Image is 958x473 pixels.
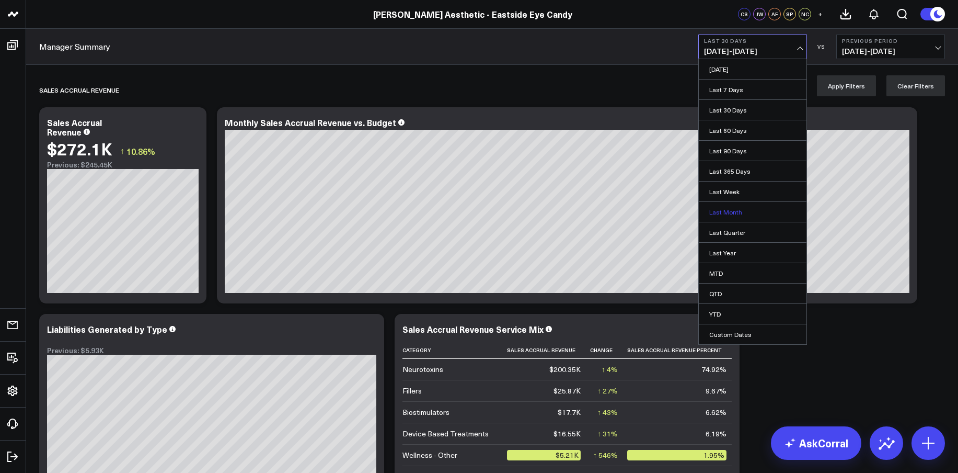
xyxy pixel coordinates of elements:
span: ↑ [120,144,124,158]
button: Apply Filters [817,75,876,96]
div: Liabilities Generated by Type [47,323,167,335]
div: 9.67% [706,386,726,396]
div: AF [768,8,781,20]
div: 6.62% [706,407,726,418]
div: 6.19% [706,429,726,439]
div: $17.7K [558,407,581,418]
div: Previous: $245.45K [47,161,199,169]
a: Last Month [699,202,806,222]
a: QTD [699,284,806,303]
div: ↑ 4% [602,364,618,375]
div: Previous: $5.93K [47,346,376,355]
div: Monthly Sales Accrual Revenue vs. Budget [225,117,396,128]
th: Sales Accrual Revenue Percent [627,342,736,359]
div: JW [753,8,766,20]
a: Last Week [699,182,806,201]
b: Last 30 Days [704,38,801,44]
button: + [814,8,826,20]
div: Sales Accrual Revenue [47,117,102,138]
div: CS [738,8,751,20]
div: $25.87K [553,386,581,396]
div: SP [783,8,796,20]
button: Previous Period[DATE]-[DATE] [836,34,945,59]
div: Sales Accrual Revenue [39,78,119,102]
a: Last 90 Days [699,141,806,161]
a: Last Quarter [699,222,806,242]
button: Last 30 Days[DATE]-[DATE] [698,34,807,59]
a: Last 365 Days [699,161,806,181]
th: Sales Accrual Revenue [507,342,590,359]
div: 1.95% [627,450,726,460]
a: YTD [699,304,806,324]
span: [DATE] - [DATE] [842,47,939,55]
div: Sales Accrual Revenue Service Mix [402,323,544,335]
a: Last Year [699,243,806,263]
div: Fillers [402,386,422,396]
a: Custom Dates [699,324,806,344]
div: 74.92% [701,364,726,375]
div: VS [812,43,831,50]
div: ↑ 27% [597,386,618,396]
a: Last 7 Days [699,80,806,99]
a: Last 30 Days [699,100,806,120]
div: $5.21K [507,450,581,460]
div: Biostimulators [402,407,449,418]
div: NC [799,8,811,20]
a: Last 60 Days [699,120,806,140]
span: + [818,10,823,18]
div: ↑ 31% [597,429,618,439]
div: Device Based Treatments [402,429,489,439]
a: MTD [699,263,806,283]
div: Wellness - Other [402,450,457,460]
b: Previous Period [842,38,939,44]
th: Change [590,342,627,359]
div: $16.55K [553,429,581,439]
span: [DATE] - [DATE] [704,47,801,55]
a: [DATE] [699,59,806,79]
th: Category [402,342,507,359]
a: [PERSON_NAME] Aesthetic - Eastside Eye Candy [373,8,572,20]
div: $200.35K [549,364,581,375]
a: Manager Summary [39,41,110,52]
div: ↑ 546% [593,450,618,460]
span: 10.86% [126,145,155,157]
div: ↑ 43% [597,407,618,418]
div: Neurotoxins [402,364,443,375]
a: AskCorral [771,426,861,460]
button: Clear Filters [886,75,945,96]
div: $272.1K [47,139,112,158]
